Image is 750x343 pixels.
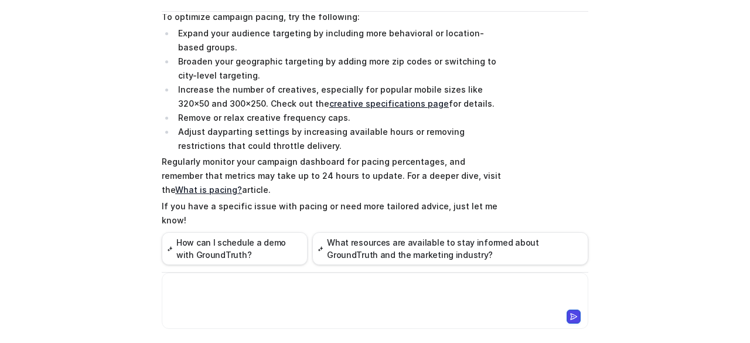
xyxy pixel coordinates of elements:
p: Regularly monitor your campaign dashboard for pacing percentages, and remember that metrics may t... [162,155,504,197]
a: creative specifications page [329,99,449,108]
button: How can I schedule a demo with GroundTruth? [162,232,308,265]
a: What is pacing? [175,185,242,195]
li: Adjust dayparting settings by increasing available hours or removing restrictions that could thro... [175,125,504,153]
li: Increase the number of creatives, especially for popular mobile sizes like 320x50 and 300x250. Ch... [175,83,504,111]
button: What resources are available to stay informed about GroundTruth and the marketing industry? [312,232,588,265]
li: Remove or relax creative frequency caps. [175,111,504,125]
p: To optimize campaign pacing, try the following: [162,10,504,24]
li: Broaden your geographic targeting by adding more zip codes or switching to city-level targeting. [175,55,504,83]
p: If you have a specific issue with pacing or need more tailored advice, just let me know! [162,199,504,227]
li: Expand your audience targeting by including more behavioral or location-based groups. [175,26,504,55]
